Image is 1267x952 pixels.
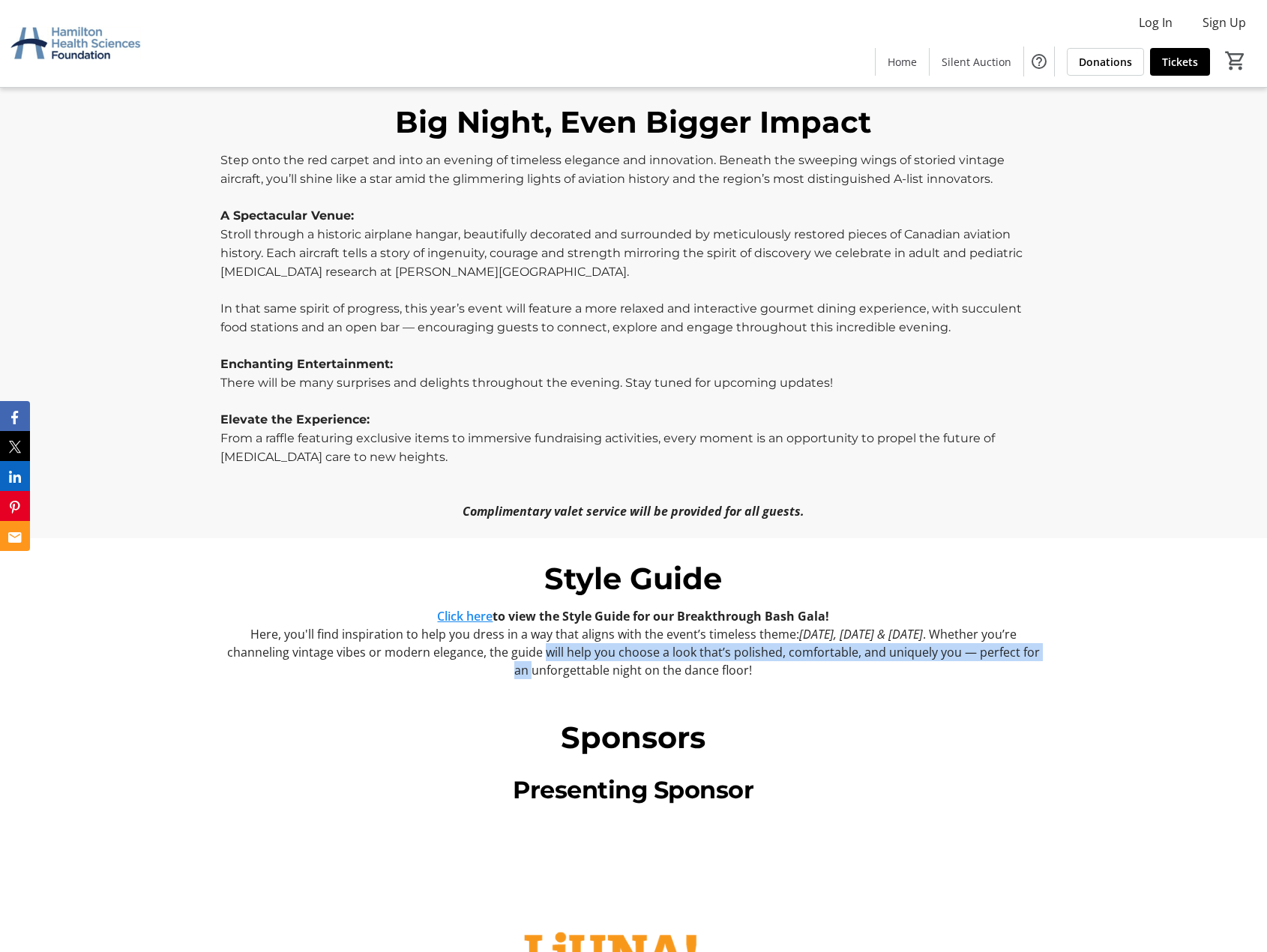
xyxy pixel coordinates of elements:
[220,208,354,223] strong: A Spectacular Venue:
[437,608,829,624] strong: to view the Style Guide for our Breakthrough Bash Gala!
[1150,48,1210,76] a: Tickets
[9,6,142,81] img: Hamilton Health Sciences Foundation's Logo
[220,301,1022,334] span: In that same spirit of progress, this year’s event will feature a more relaxed and interactive go...
[1162,54,1198,70] span: Tickets
[1222,47,1249,74] button: Cart
[437,608,493,624] a: Click here
[463,503,804,519] em: Complimentary valet service will be provided for all guests.
[220,556,1047,601] p: Style Guide
[220,227,1023,279] span: Stroll through a historic airplane hangar, beautifully decorated and surrounded by meticulously r...
[1139,13,1173,31] span: Log In
[220,153,1005,186] span: Step onto the red carpet and into an evening of timeless elegance and innovation. Beneath the swe...
[1127,10,1185,34] button: Log In
[876,48,929,76] a: Home
[888,54,917,70] span: Home
[220,625,1047,679] p: Here, you'll find inspiration to help you dress in a way that aligns with the event’s timeless th...
[220,376,833,390] span: There will be many surprises and delights throughout the evening. Stay tuned for upcoming updates!
[395,103,871,140] span: Big Night, Even Bigger Impact
[513,775,753,804] span: Presenting Sponsor
[1203,13,1246,31] span: Sign Up
[220,431,995,464] span: From a raffle featuring exclusive items to immersive fundraising activities, every moment is an o...
[561,719,705,756] span: Sponsors
[1079,54,1132,70] span: Donations
[1191,10,1258,34] button: Sign Up
[1024,46,1054,76] button: Help
[220,412,370,427] strong: Elevate the Experience:
[942,54,1011,70] span: Silent Auction
[930,48,1023,76] a: Silent Auction
[220,357,393,371] strong: Enchanting Entertainment:
[799,626,923,642] em: [DATE], [DATE] & [DATE]
[1067,48,1144,76] a: Donations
